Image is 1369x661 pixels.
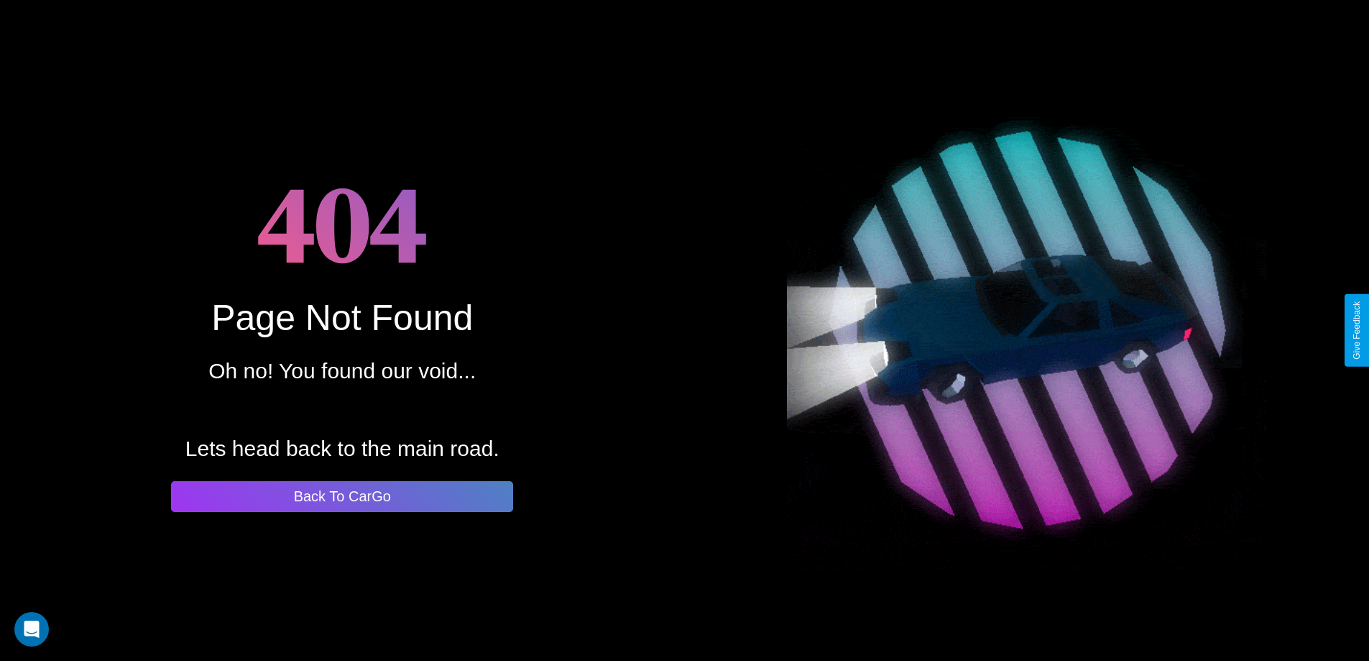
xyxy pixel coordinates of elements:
[787,91,1266,570] img: spinning car
[14,612,49,647] div: Open Intercom Messenger
[211,297,473,339] div: Page Not Found
[1352,301,1362,360] div: Give Feedback
[171,481,513,512] button: Back To CarGo
[257,150,428,297] h1: 404
[185,352,499,468] p: Oh no! You found our void... Lets head back to the main road.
